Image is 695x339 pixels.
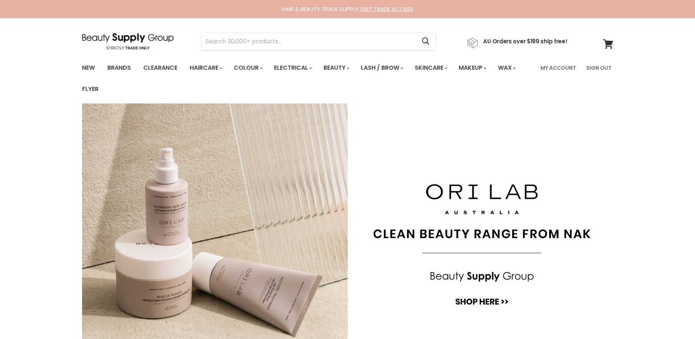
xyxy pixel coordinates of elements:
nav: Main [73,57,622,100]
a: Haircare [184,60,227,76]
ul: Main menu [77,57,536,100]
a: Wax [492,60,520,76]
form: Product [202,33,436,50]
a: Beauty [318,60,354,76]
a: Colour [228,60,267,76]
a: Skincare [409,60,452,76]
a: My Account [536,60,580,76]
iframe: Gorgias live chat messenger [658,305,688,332]
a: New [77,60,100,76]
div: HAIR & BEAUTY TRADE SUPPLY | [73,6,622,13]
a: Electrical [269,60,317,76]
button: Search [416,33,436,50]
a: Brands [102,60,136,76]
a: GET TRADE ACCESS [362,5,413,13]
a: Lash / Brow [355,60,408,76]
a: Sign Out [582,60,616,76]
input: Search [202,33,416,50]
a: Makeup [453,60,491,76]
a: Flyer [77,81,104,97]
a: Clearance [138,60,183,76]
